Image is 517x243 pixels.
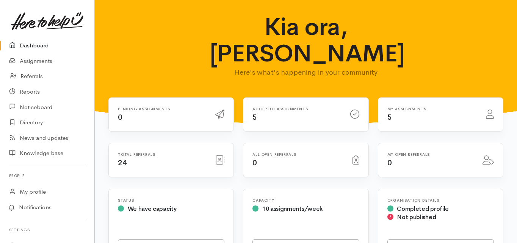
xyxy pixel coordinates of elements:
[387,113,392,122] span: 5
[118,113,122,122] span: 0
[397,205,449,213] span: Completed profile
[9,225,85,235] h6: Settings
[252,113,257,122] span: 5
[128,205,177,213] span: We have capacity
[252,107,341,111] h6: Accepted assignments
[397,213,436,221] span: Not published
[210,14,403,67] h1: Kia ora, [PERSON_NAME]
[262,205,323,213] span: 10 assignments/week
[118,152,206,157] h6: Total referrals
[252,198,359,202] h6: Capacity
[9,171,85,181] h6: Profile
[252,158,257,168] span: 0
[387,198,494,202] h6: Organisation Details
[387,107,477,111] h6: My assignments
[252,152,343,157] h6: All open referrals
[118,107,206,111] h6: Pending assignments
[210,67,403,78] p: Here's what's happening in your community
[387,158,392,168] span: 0
[118,158,127,168] span: 24
[387,152,473,157] h6: My open referrals
[118,198,224,202] h6: Status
